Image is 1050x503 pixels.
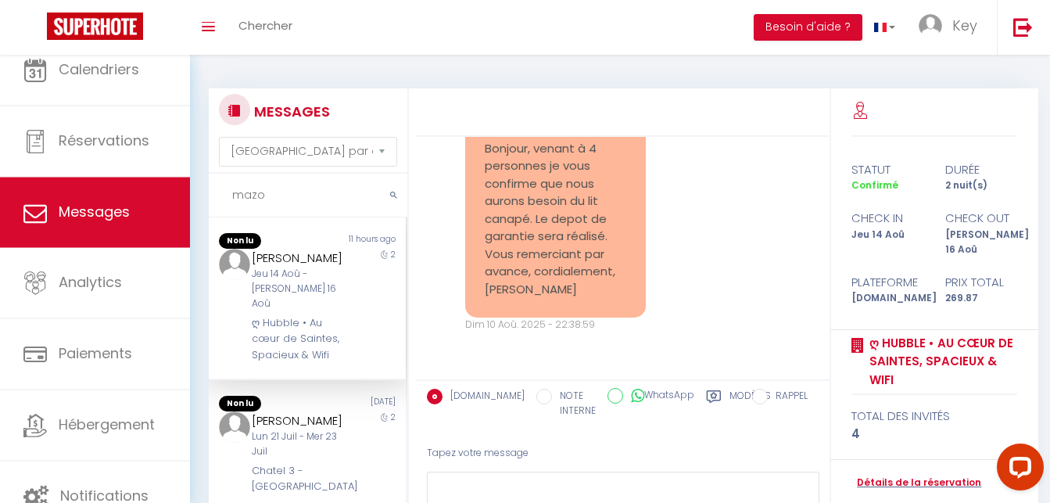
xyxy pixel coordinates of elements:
div: ღ Hubble • Au cœur de Saintes, Spacieux & Wifi [252,315,346,363]
label: [DOMAIN_NAME] [443,389,525,406]
img: ... [219,249,250,280]
div: Plateforme [841,273,934,292]
span: Messages [59,203,130,222]
div: Jeu 14 Aoû - [PERSON_NAME] 16 Aoû [252,267,346,311]
span: Réservations [59,131,149,151]
div: [PERSON_NAME] [252,411,346,430]
span: Non lu [219,396,261,411]
div: Lun 21 Juil - Mer 23 Juil [252,429,346,459]
pre: Bonjour, venant à 4 personnes je vous confirme que nous aurons besoin du lit canapé. Le depot de ... [485,140,626,299]
div: durée [934,160,1027,179]
span: Key [952,16,977,35]
div: check in [841,209,934,228]
div: 11 hours ago [307,233,406,249]
label: RAPPEL [768,389,808,406]
img: logout [1013,17,1033,37]
iframe: LiveChat chat widget [984,437,1050,503]
label: NOTE INTERNE [552,389,596,419]
span: Confirmé [851,178,898,192]
div: total des invités [851,407,1017,426]
span: Paiements [59,344,132,364]
div: Chatel 3 - [GEOGRAPHIC_DATA] [252,463,346,495]
label: WhatsApp [623,388,694,405]
span: Chercher [238,17,292,34]
span: Non lu [219,233,261,249]
span: 2 [391,411,396,423]
a: Détails de la réservation [851,476,981,490]
span: 2 [391,249,396,260]
span: Calendriers [59,59,139,79]
div: Dim 10 Aoû. 2025 - 22:38:59 [465,318,646,332]
h3: MESSAGES [250,94,330,129]
div: [DOMAIN_NAME] [841,291,934,306]
img: ... [919,14,942,38]
div: 4 [851,425,1017,444]
div: Prix total [934,273,1027,292]
div: Tapez votre message [427,434,819,472]
a: ღ Hubble • Au cœur de Saintes, Spacieux & Wifi [864,334,1017,390]
span: Analytics [59,273,122,293]
div: statut [841,160,934,179]
div: 269.87 [934,291,1027,306]
label: Modèles [729,389,771,421]
img: ... [219,411,250,443]
button: Besoin d'aide ? [754,14,862,41]
div: 2 nuit(s) [934,178,1027,193]
div: [PERSON_NAME] 16 Aoû [934,228,1027,257]
img: Super Booking [47,13,143,40]
div: [PERSON_NAME] [252,249,346,268]
div: check out [934,209,1027,228]
input: Rechercher un mot clé [209,174,407,217]
div: Jeu 14 Aoû [841,228,934,257]
span: Hébergement [59,415,155,435]
div: [DATE] [307,396,406,411]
